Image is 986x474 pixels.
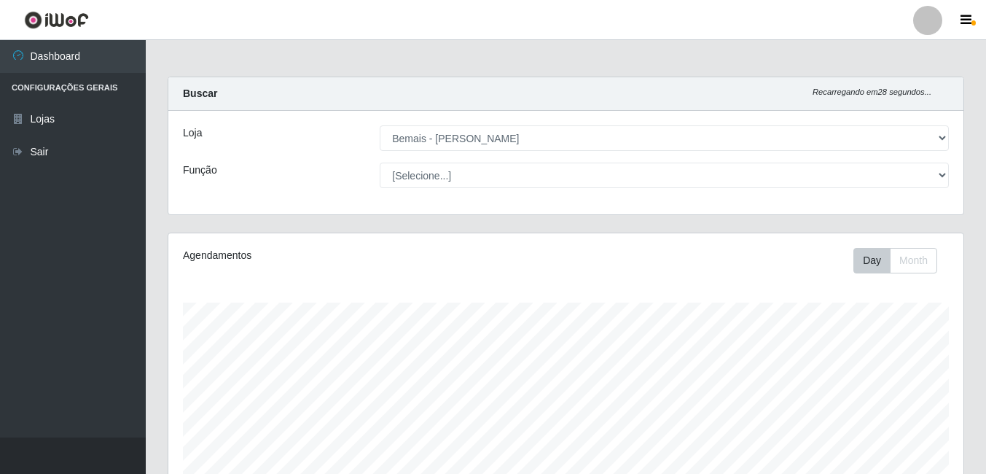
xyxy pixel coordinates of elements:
[853,248,937,273] div: First group
[890,248,937,273] button: Month
[853,248,891,273] button: Day
[813,88,931,96] i: Recarregando em 28 segundos...
[24,11,89,29] img: CoreUI Logo
[853,248,949,273] div: Toolbar with button groups
[183,163,217,178] label: Função
[183,88,217,99] strong: Buscar
[183,248,489,263] div: Agendamentos
[183,125,202,141] label: Loja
